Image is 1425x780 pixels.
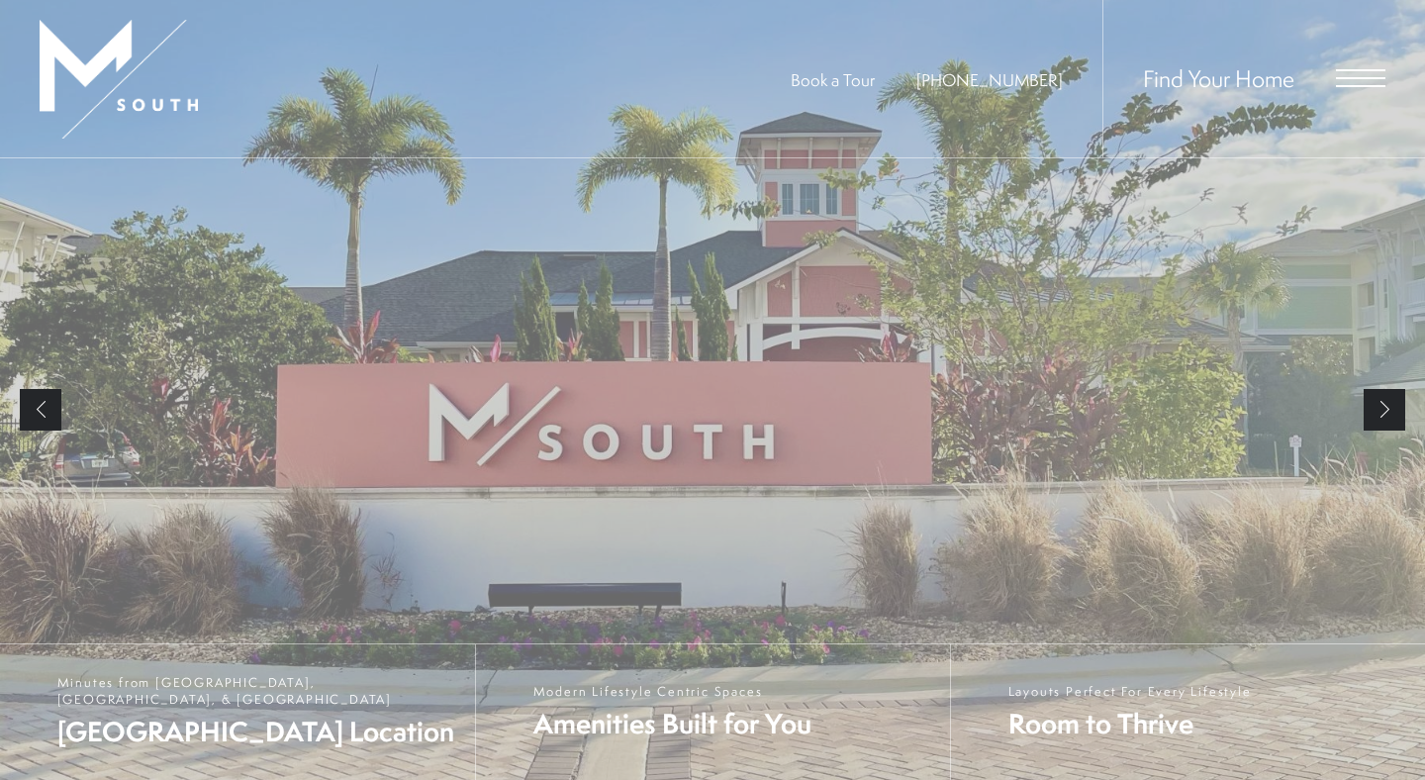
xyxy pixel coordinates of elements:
a: Next [1364,389,1405,431]
span: [GEOGRAPHIC_DATA] Location [57,713,455,750]
a: Layouts Perfect For Every Lifestyle [950,644,1425,780]
span: Layouts Perfect For Every Lifestyle [1008,683,1252,700]
img: MSouth [40,20,198,139]
span: Minutes from [GEOGRAPHIC_DATA], [GEOGRAPHIC_DATA], & [GEOGRAPHIC_DATA] [57,674,455,708]
a: Book a Tour [791,68,875,91]
span: Room to Thrive [1008,705,1252,742]
span: Amenities Built for You [533,705,811,742]
a: Previous [20,389,61,431]
button: Open Menu [1336,69,1385,87]
span: Modern Lifestyle Centric Spaces [533,683,811,700]
a: Find Your Home [1143,62,1294,94]
a: Modern Lifestyle Centric Spaces [475,644,950,780]
a: Call Us at 813-570-8014 [916,68,1063,91]
span: [PHONE_NUMBER] [916,68,1063,91]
